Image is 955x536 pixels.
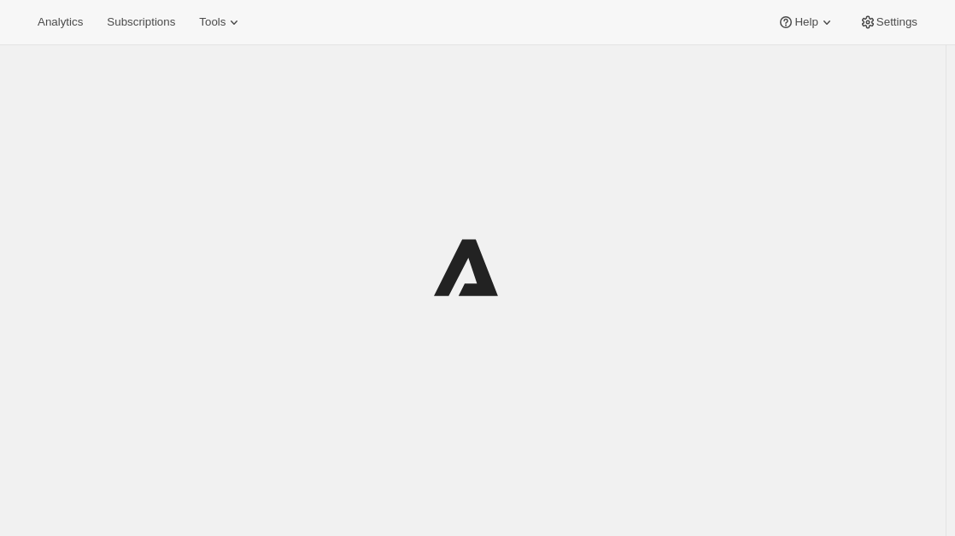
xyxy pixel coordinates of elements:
[189,10,253,34] button: Tools
[38,15,83,29] span: Analytics
[794,15,817,29] span: Help
[767,10,845,34] button: Help
[27,10,93,34] button: Analytics
[107,15,175,29] span: Subscriptions
[876,15,917,29] span: Settings
[97,10,185,34] button: Subscriptions
[199,15,226,29] span: Tools
[849,10,928,34] button: Settings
